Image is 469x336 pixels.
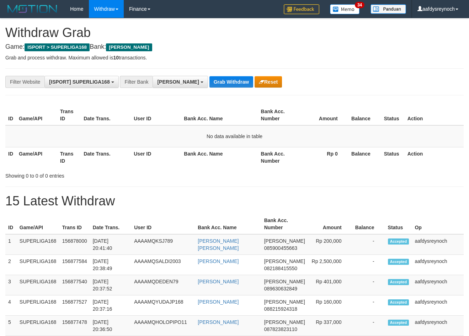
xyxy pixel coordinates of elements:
span: Copy 088215924318 to clipboard [264,306,297,312]
td: Rp 401,000 [308,275,352,295]
td: SUPERLIGA168 [17,316,59,336]
button: Grab Withdraw [209,76,253,88]
th: Game/API [17,214,59,234]
td: AAAAMQKSJ789 [131,234,195,255]
span: Accepted [388,238,409,245]
span: Copy 085900455663 to clipboard [264,245,297,251]
td: 2 [5,255,17,275]
td: Rp 160,000 [308,295,352,316]
th: Bank Acc. Name [181,105,258,125]
th: ID [5,214,17,234]
h1: Withdraw Grab [5,26,464,40]
th: ID [5,105,16,125]
span: [PERSON_NAME] [264,258,305,264]
a: [PERSON_NAME] [198,319,239,325]
button: Reset [255,76,282,88]
td: [DATE] 20:38:49 [90,255,131,275]
td: 156877478 [59,316,90,336]
td: AAAAMQSALDI2003 [131,255,195,275]
td: AAAAMQHOLOPIPO11 [131,316,195,336]
td: SUPERLIGA168 [17,255,59,275]
strong: 10 [113,55,119,61]
th: Amount [308,214,352,234]
span: [PERSON_NAME] [264,299,305,305]
td: - [352,255,385,275]
th: Balance [348,105,381,125]
th: Action [405,105,464,125]
td: Rp 200,000 [308,234,352,255]
span: Accepted [388,259,409,265]
th: Date Trans. [81,147,131,167]
td: Rp 337,000 [308,316,352,336]
div: Showing 0 to 0 of 0 entries [5,169,190,179]
th: Rp 0 [299,147,348,167]
th: Trans ID [57,147,81,167]
td: - [352,295,385,316]
button: [PERSON_NAME] [153,76,208,88]
td: 5 [5,316,17,336]
th: Game/API [16,105,57,125]
th: User ID [131,214,195,234]
th: Bank Acc. Name [195,214,261,234]
td: 156878000 [59,234,90,255]
th: Amount [299,105,348,125]
td: aafdysreynoch [412,316,464,336]
span: [PERSON_NAME] [264,238,305,244]
th: Status [381,147,405,167]
th: Bank Acc. Name [181,147,258,167]
span: [PERSON_NAME] [264,279,305,284]
td: - [352,316,385,336]
td: [DATE] 20:36:50 [90,316,131,336]
img: MOTION_logo.png [5,4,59,14]
th: Status [381,105,405,125]
th: Trans ID [59,214,90,234]
a: [PERSON_NAME] [198,279,239,284]
td: aafdysreynoch [412,295,464,316]
td: 156877527 [59,295,90,316]
td: [DATE] 20:37:16 [90,295,131,316]
img: panduan.png [371,4,406,14]
span: Accepted [388,320,409,326]
img: Feedback.jpg [284,4,319,14]
td: - [352,234,385,255]
th: Bank Acc. Number [261,214,308,234]
a: [PERSON_NAME] [198,299,239,305]
td: [DATE] 20:37:52 [90,275,131,295]
th: Date Trans. [90,214,131,234]
div: Filter Bank [120,76,153,88]
td: AAAAMQDEDEN79 [131,275,195,295]
td: aafdysreynoch [412,234,464,255]
td: 4 [5,295,17,316]
th: Date Trans. [81,105,131,125]
span: ISPORT > SUPERLIGA168 [25,43,90,51]
span: 34 [355,2,364,8]
th: Balance [352,214,385,234]
div: Filter Website [5,76,44,88]
td: aafdysreynoch [412,275,464,295]
td: [DATE] 20:41:40 [90,234,131,255]
th: Bank Acc. Number [258,105,299,125]
td: SUPERLIGA168 [17,295,59,316]
td: SUPERLIGA168 [17,275,59,295]
a: [PERSON_NAME] [198,258,239,264]
th: ID [5,147,16,167]
td: 156877584 [59,255,90,275]
th: Trans ID [57,105,81,125]
span: [PERSON_NAME] [106,43,152,51]
td: SUPERLIGA168 [17,234,59,255]
td: 156877540 [59,275,90,295]
td: Rp 2,500,000 [308,255,352,275]
td: - [352,275,385,295]
span: Copy 087823823110 to clipboard [264,326,297,332]
th: Game/API [16,147,57,167]
p: Grab and process withdraw. Maximum allowed is transactions. [5,54,464,61]
th: Balance [348,147,381,167]
span: Accepted [388,299,409,305]
span: Accepted [388,279,409,285]
th: User ID [131,105,181,125]
img: Button%20Memo.svg [330,4,360,14]
td: 1 [5,234,17,255]
span: [PERSON_NAME] [157,79,199,85]
button: [ISPORT] SUPERLIGA168 [44,76,118,88]
td: No data available in table [5,125,464,147]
